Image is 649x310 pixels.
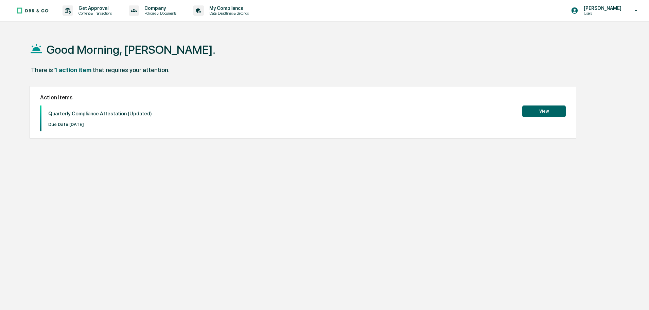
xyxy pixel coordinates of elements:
p: Content & Transactions [73,11,115,16]
img: logo [16,7,49,14]
p: My Compliance [204,5,252,11]
p: Due Date: [DATE] [48,122,152,127]
h1: Good Morning, [PERSON_NAME]. [47,43,215,56]
p: Policies & Documents [139,11,180,16]
a: View [522,108,566,114]
div: 1 action item [54,66,91,74]
p: Users [578,11,625,16]
p: Quarterly Compliance Attestation (Updated) [48,111,152,117]
p: [PERSON_NAME] [578,5,625,11]
p: Company [139,5,180,11]
h2: Action Items [40,94,566,101]
p: Get Approval [73,5,115,11]
div: There is [31,66,53,74]
button: View [522,105,566,117]
p: Data, Deadlines & Settings [204,11,252,16]
div: that requires your attention. [93,66,170,74]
